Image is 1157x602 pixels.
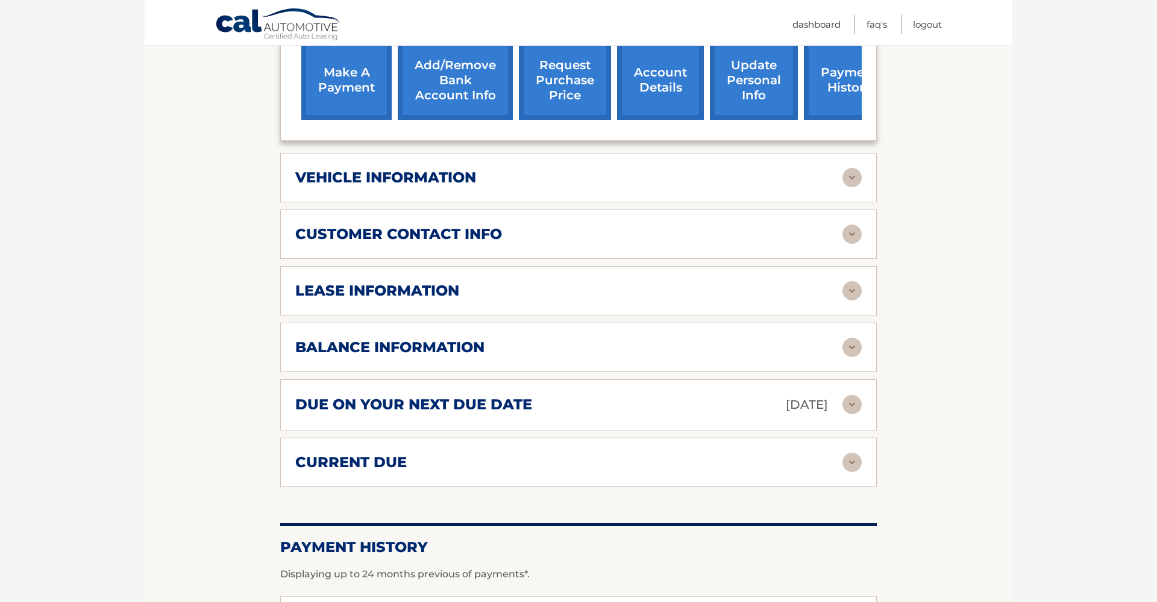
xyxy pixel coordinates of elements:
img: accordion-rest.svg [842,453,862,472]
a: Dashboard [792,14,841,34]
a: account details [617,41,704,120]
a: Add/Remove bank account info [398,41,513,120]
a: update personal info [710,41,798,120]
a: request purchase price [519,41,611,120]
h2: vehicle information [295,169,476,187]
h2: due on your next due date [295,396,532,414]
h2: current due [295,453,407,471]
a: Logout [913,14,942,34]
img: accordion-rest.svg [842,168,862,187]
img: accordion-rest.svg [842,281,862,300]
h2: Payment History [280,538,877,556]
img: accordion-rest.svg [842,225,862,244]
img: accordion-rest.svg [842,395,862,414]
h2: customer contact info [295,225,502,243]
a: payment history [804,41,894,120]
img: accordion-rest.svg [842,338,862,357]
p: [DATE] [786,394,828,415]
p: Displaying up to 24 months previous of payments*. [280,567,877,582]
h2: lease information [295,282,459,300]
h2: balance information [295,338,484,356]
a: FAQ's [867,14,887,34]
a: make a payment [301,41,392,120]
a: Cal Automotive [215,8,342,43]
